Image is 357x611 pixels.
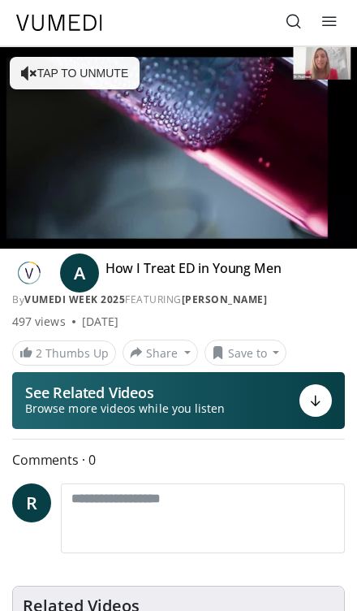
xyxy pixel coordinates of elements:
[12,483,51,522] a: R
[12,260,47,286] img: Vumedi Week 2025
[82,314,118,330] div: [DATE]
[36,345,42,361] span: 2
[10,57,140,89] button: Tap to unmute
[25,384,225,401] p: See Related Videos
[204,340,287,366] button: Save to
[12,340,116,366] a: 2 Thumbs Up
[12,292,345,307] div: By FEATURING
[12,449,345,470] span: Comments 0
[24,292,125,306] a: Vumedi Week 2025
[16,15,102,31] img: VuMedi Logo
[12,314,66,330] span: 497 views
[123,340,198,366] button: Share
[105,260,282,286] h4: How I Treat ED in Young Men
[182,292,268,306] a: [PERSON_NAME]
[60,253,99,292] a: A
[25,401,225,417] span: Browse more videos while you listen
[12,372,345,429] button: See Related Videos Browse more videos while you listen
